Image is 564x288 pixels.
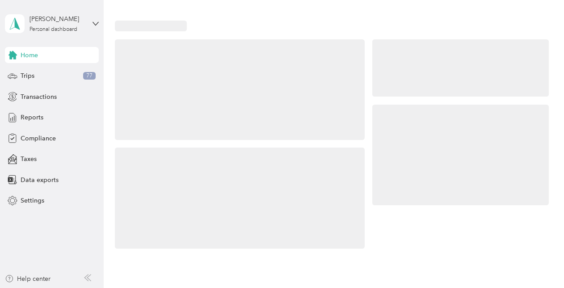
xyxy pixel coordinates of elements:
span: Trips [21,71,34,80]
div: Personal dashboard [29,27,77,32]
span: Settings [21,196,44,205]
span: Transactions [21,92,57,102]
span: Home [21,51,38,60]
span: Reports [21,113,43,122]
iframe: Everlance-gr Chat Button Frame [514,238,564,288]
button: Help center [5,274,51,284]
div: [PERSON_NAME] [29,14,85,24]
span: Taxes [21,154,37,164]
span: 77 [83,72,96,80]
span: Compliance [21,134,56,143]
span: Data exports [21,175,59,185]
